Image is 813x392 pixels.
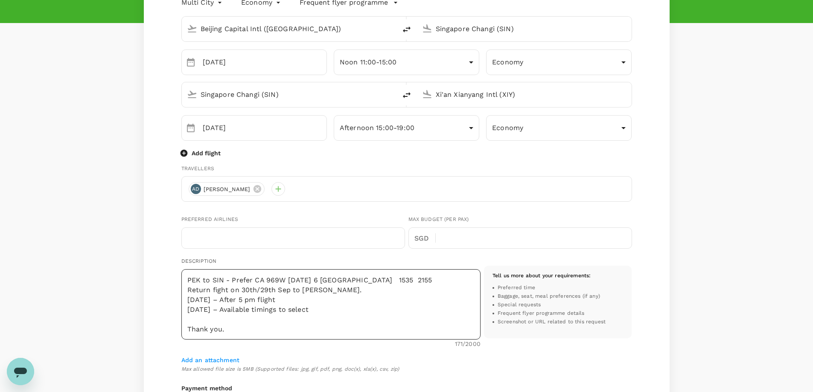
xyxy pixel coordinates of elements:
[455,340,481,348] p: 171 /2000
[181,357,240,363] span: Add an attachment
[7,358,34,385] iframe: Button to launch messaging window
[201,88,379,101] input: Depart from
[498,292,600,301] span: Baggage, seat, meal preferences (if any)
[334,52,479,73] div: Noon 11:00-15:00
[390,28,392,29] button: Open
[191,184,201,194] div: AD
[396,19,417,40] button: delete
[181,215,405,224] div: Preferred Airlines
[414,233,435,244] p: SGD
[492,273,591,279] span: Tell us more about your requirements :
[182,119,199,136] button: Choose date, selected date is Sep 29, 2025
[181,269,481,340] textarea: PEK to SIN - Prefer CA 969W [DATE] 6 [GEOGRAPHIC_DATA] 1535 2155 Return fight on 30th/29th Sep to...
[203,115,327,141] input: Travel date
[390,93,392,95] button: Open
[189,182,265,196] div: AD[PERSON_NAME]
[486,117,632,139] div: Economy
[181,365,632,374] span: Max allowed file size is 5MB (Supported files: jpg, gif, pdf, png, doc(x), xls(x), csv, zip)
[181,165,632,173] div: Travellers
[408,215,632,224] div: Max Budget (per pax)
[181,258,217,264] span: Description
[498,301,541,309] span: Special requests
[181,149,221,157] button: Add flight
[498,309,585,318] span: Frequent flyer programme details
[498,284,535,292] span: Preferred time
[486,52,632,73] div: Economy
[626,93,627,95] button: Open
[201,22,379,35] input: Depart from
[198,185,256,194] span: [PERSON_NAME]
[396,85,417,105] button: delete
[203,49,327,75] input: Travel date
[626,28,627,29] button: Open
[436,88,614,101] input: Going to
[192,149,221,157] p: Add flight
[182,54,199,71] button: Choose date, selected date is Sep 20, 2025
[436,22,614,35] input: Going to
[334,117,479,139] div: Afternoon 15:00-19:00
[498,318,606,326] span: Screenshot or URL related to this request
